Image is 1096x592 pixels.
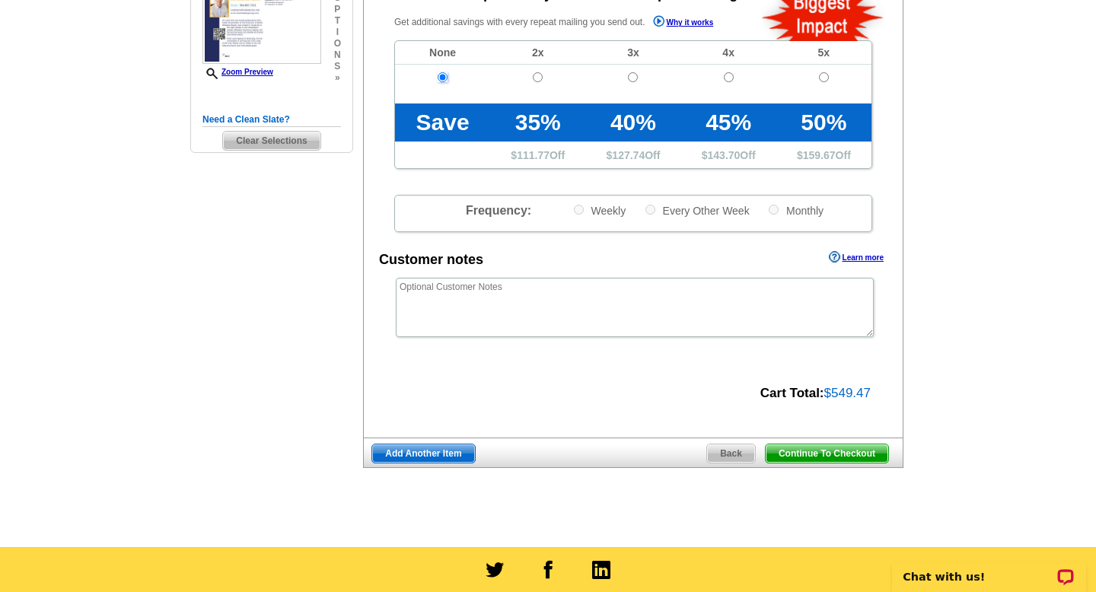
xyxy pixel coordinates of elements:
[767,203,824,218] label: Monthly
[612,149,645,161] span: 127.74
[334,4,341,15] span: p
[395,103,490,142] td: Save
[585,41,680,65] td: 3x
[334,15,341,27] span: t
[334,61,341,72] span: s
[776,142,871,168] td: $ Off
[829,251,884,263] a: Learn more
[645,205,655,215] input: Every Other Week
[644,203,750,218] label: Every Other Week
[574,205,584,215] input: Weekly
[202,68,273,76] a: Zoom Preview
[395,41,490,65] td: None
[824,386,871,400] span: $549.47
[490,41,585,65] td: 2x
[882,544,1096,592] iframe: LiveChat chat widget
[334,27,341,38] span: i
[394,14,746,31] p: Get additional savings with every repeat mailing you send out.
[490,103,585,142] td: 35%
[585,103,680,142] td: 40%
[766,444,888,463] span: Continue To Checkout
[708,149,741,161] span: 143.70
[681,142,776,168] td: $ Off
[223,132,320,150] span: Clear Selections
[760,386,824,400] strong: Cart Total:
[681,103,776,142] td: 45%
[769,205,779,215] input: Monthly
[371,444,475,463] a: Add Another Item
[334,49,341,61] span: n
[681,41,776,65] td: 4x
[572,203,626,218] label: Weekly
[776,103,871,142] td: 50%
[653,15,714,31] a: Why it works
[585,142,680,168] td: $ Off
[706,444,756,463] a: Back
[202,113,341,127] h5: Need a Clean Slate?
[334,38,341,49] span: o
[372,444,474,463] span: Add Another Item
[334,72,341,84] span: »
[379,250,483,270] div: Customer notes
[803,149,836,161] span: 159.67
[490,142,585,168] td: $ Off
[707,444,755,463] span: Back
[517,149,550,161] span: 111.77
[466,204,531,217] span: Frequency:
[776,41,871,65] td: 5x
